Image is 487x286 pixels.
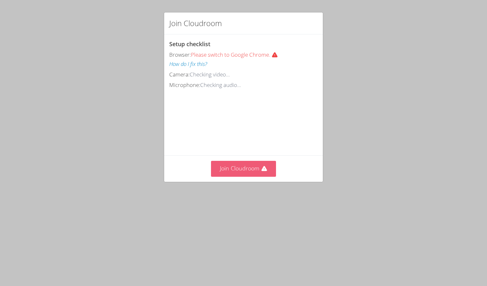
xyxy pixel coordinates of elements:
[211,161,276,176] button: Join Cloudroom
[169,71,190,78] span: Camera:
[169,81,200,89] span: Microphone:
[191,51,283,58] span: Please switch to Google Chrome.
[190,71,230,78] span: Checking video...
[169,40,210,48] span: Setup checklist
[169,60,207,69] button: How do I fix this?
[169,18,222,29] h2: Join Cloudroom
[169,51,191,58] span: Browser:
[200,81,241,89] span: Checking audio...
